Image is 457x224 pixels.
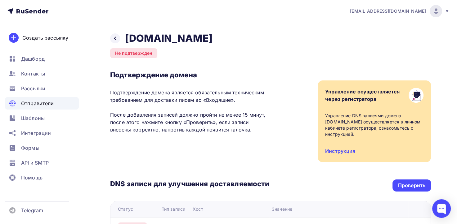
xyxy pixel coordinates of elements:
[398,182,425,189] div: Проверить
[325,148,355,154] a: Инструкция
[21,100,54,107] span: Отправители
[21,70,45,77] span: Контакты
[5,67,79,80] a: Контакты
[21,159,49,166] span: API и SMTP
[21,55,45,62] span: Дашборд
[5,82,79,95] a: Рассылки
[5,112,79,124] a: Шаблоны
[110,179,269,189] h3: DNS записи для улучшения доставляемости
[21,144,39,152] span: Формы
[162,206,185,212] div: Тип записи
[21,174,43,181] span: Помощь
[21,85,45,92] span: Рассылки
[110,89,269,133] p: Подтверждение домена является обязательным техническим требованием для доставки писем во «Входящи...
[325,88,400,103] div: Управление осуществляется через регистратора
[193,206,203,212] div: Хост
[21,129,51,137] span: Интеграции
[350,8,426,14] span: [EMAIL_ADDRESS][DOMAIN_NAME]
[21,207,43,214] span: Telegram
[5,53,79,65] a: Дашборд
[22,34,68,41] div: Создать рассылку
[5,97,79,110] a: Отправители
[125,32,213,45] h2: [DOMAIN_NAME]
[110,48,157,58] div: Не подтвержден
[325,113,423,137] div: Управление DNS записями домена [DOMAIN_NAME] осуществляется в личном кабинете регистратора, ознак...
[350,5,450,17] a: [EMAIL_ADDRESS][DOMAIN_NAME]
[110,71,269,79] h3: Подтверждение домена
[118,206,133,212] div: Статус
[272,206,292,212] div: Значение
[5,142,79,154] a: Формы
[21,114,45,122] span: Шаблоны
